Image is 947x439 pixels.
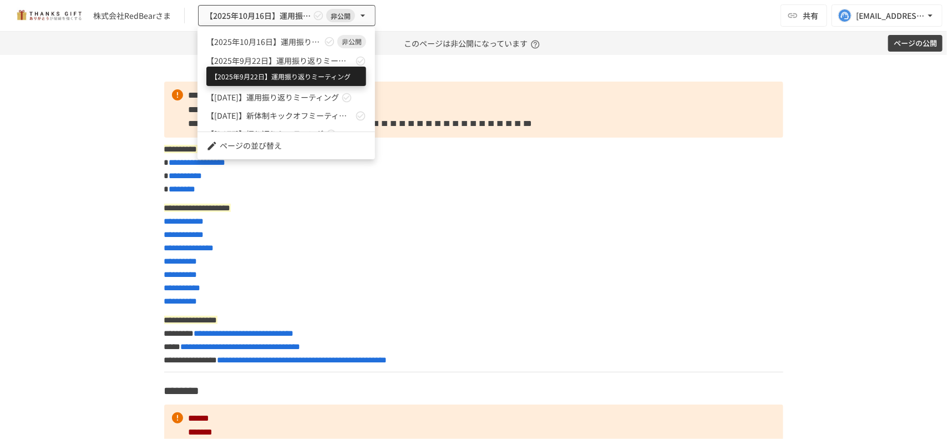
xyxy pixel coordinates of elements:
[206,110,353,122] span: 【[DATE]】新体制キックオフミーティング
[206,36,322,48] span: 【2025年10月16日】運用振り返りミーティング
[206,73,339,85] span: 【[DATE]】運用振り返りミーティング
[197,137,375,155] li: ページの並び替え
[206,92,339,103] span: 【[DATE]】運用振り返りミーティング
[206,55,353,67] span: 【2025年9月22日】運用振り返りミーティング
[337,37,366,47] span: 非公開
[206,128,323,140] span: 【[DATE]】振り返りミーティング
